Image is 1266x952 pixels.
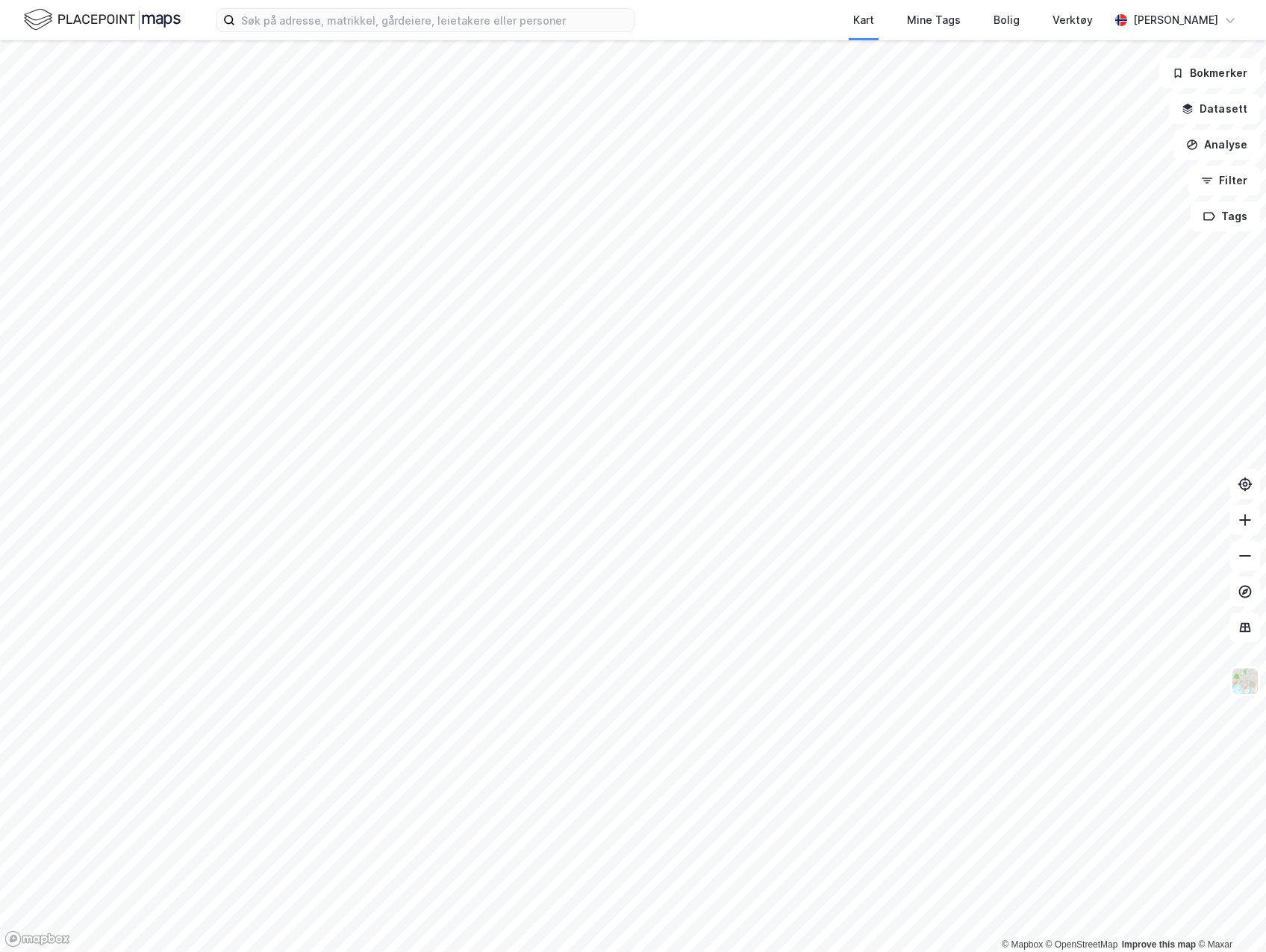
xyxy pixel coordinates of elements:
a: Mapbox [1002,939,1043,950]
img: logo.f888ab2527a4732fd821a326f86c7f29.svg [24,7,181,33]
button: Analyse [1173,130,1260,160]
div: Verktøy [1053,11,1093,29]
a: Mapbox homepage [4,930,70,948]
button: Tags [1191,201,1260,231]
iframe: Chat Widget [1191,880,1266,952]
div: Bolig [994,11,1020,29]
div: Kart [853,11,874,29]
input: Søk på adresse, matrikkel, gårdeiere, leietakere eller personer [235,9,634,31]
a: OpenStreetMap [1046,939,1118,950]
button: Bokmerker [1159,58,1260,88]
a: Improve this map [1122,939,1196,950]
img: Z [1231,667,1259,695]
div: Mine Tags [907,11,961,29]
button: Filter [1188,166,1260,195]
button: Datasett [1169,94,1260,124]
div: [PERSON_NAME] [1133,11,1218,29]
